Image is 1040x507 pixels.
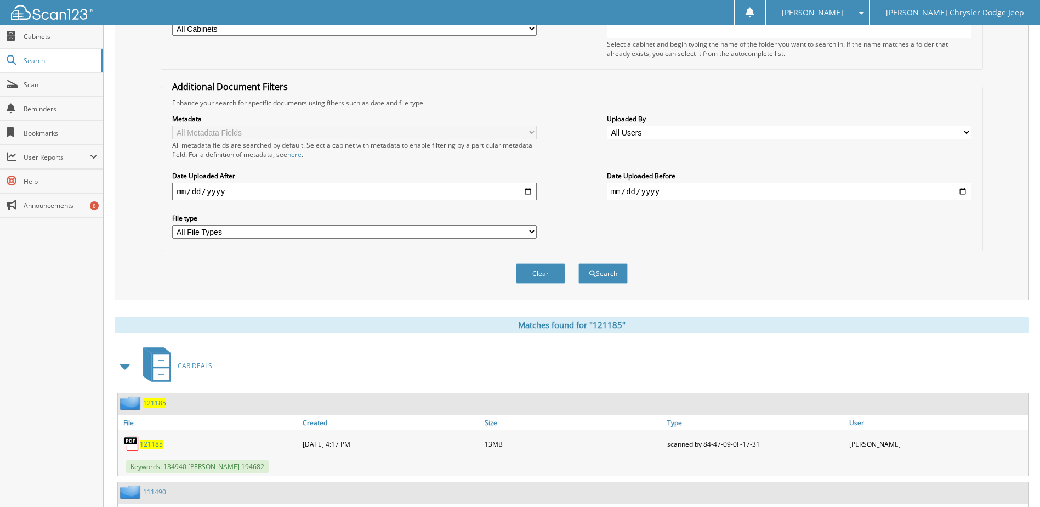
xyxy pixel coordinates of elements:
[178,361,212,370] span: CAR DEALS
[24,32,98,41] span: Cabinets
[24,128,98,138] span: Bookmarks
[607,114,971,123] label: Uploaded By
[482,433,664,455] div: 13MB
[120,485,143,499] img: folder2.png
[167,81,293,93] legend: Additional Document Filters
[482,415,664,430] a: Size
[24,201,98,210] span: Announcements
[143,398,166,408] a: 121185
[846,415,1028,430] a: User
[24,80,98,89] span: Scan
[664,415,846,430] a: Type
[607,183,971,200] input: end
[24,153,90,162] span: User Reports
[120,396,143,410] img: folder2.png
[24,56,96,65] span: Search
[123,436,140,452] img: PDF.png
[607,40,971,58] div: Select a cabinet and begin typing the name of the folder you want to search in. If the name match...
[90,201,99,210] div: 8
[886,9,1024,16] span: [PERSON_NAME] Chrysler Dodge Jeep
[140,440,163,449] a: 121185
[115,317,1029,333] div: Matches found for "121185"
[24,177,98,186] span: Help
[172,171,537,181] label: Date Uploaded After
[664,433,846,455] div: scanned by 84-47-09-0F-17-31
[126,460,269,473] span: Keywords: 134940 [PERSON_NAME] 194682
[846,433,1028,455] div: [PERSON_NAME]
[118,415,300,430] a: File
[607,171,971,181] label: Date Uploaded Before
[172,140,537,159] div: All metadata fields are searched by default. Select a cabinet with metadata to enable filtering b...
[516,263,565,284] button: Clear
[172,114,537,123] label: Metadata
[782,9,843,16] span: [PERSON_NAME]
[287,150,302,159] a: here
[167,98,976,108] div: Enhance your search for specific documents using filters such as date and file type.
[11,5,93,20] img: scan123-logo-white.svg
[172,183,537,200] input: start
[143,487,166,497] a: 111490
[578,263,628,284] button: Search
[172,213,537,223] label: File type
[24,104,98,114] span: Reminders
[137,344,212,387] a: CAR DEALS
[300,415,482,430] a: Created
[300,433,482,455] div: [DATE] 4:17 PM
